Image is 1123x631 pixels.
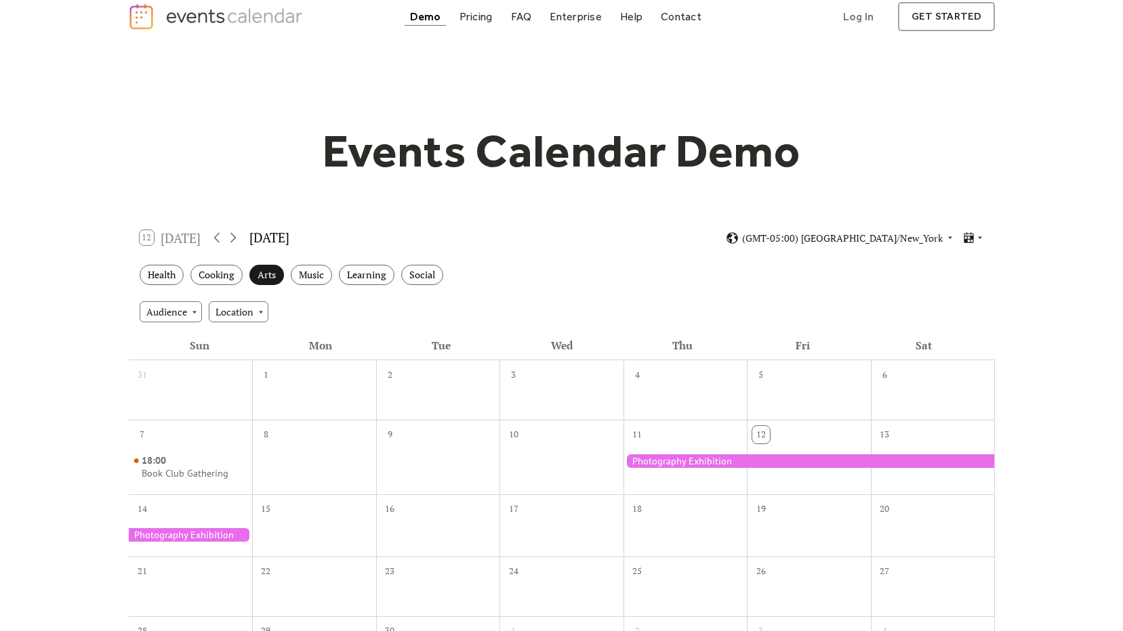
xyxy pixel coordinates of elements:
a: Pricing [454,7,498,26]
div: Contact [661,13,701,20]
a: get started [898,2,995,31]
a: Demo [405,7,447,26]
a: Contact [655,7,707,26]
a: home [128,3,307,30]
a: Help [615,7,648,26]
a: FAQ [506,7,537,26]
a: Log In [830,2,887,31]
a: Enterprise [544,7,607,26]
div: Pricing [460,13,493,20]
div: Enterprise [550,13,601,20]
h1: Events Calendar Demo [302,123,822,179]
div: FAQ [511,13,532,20]
div: Demo [410,13,441,20]
div: Help [620,13,642,20]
